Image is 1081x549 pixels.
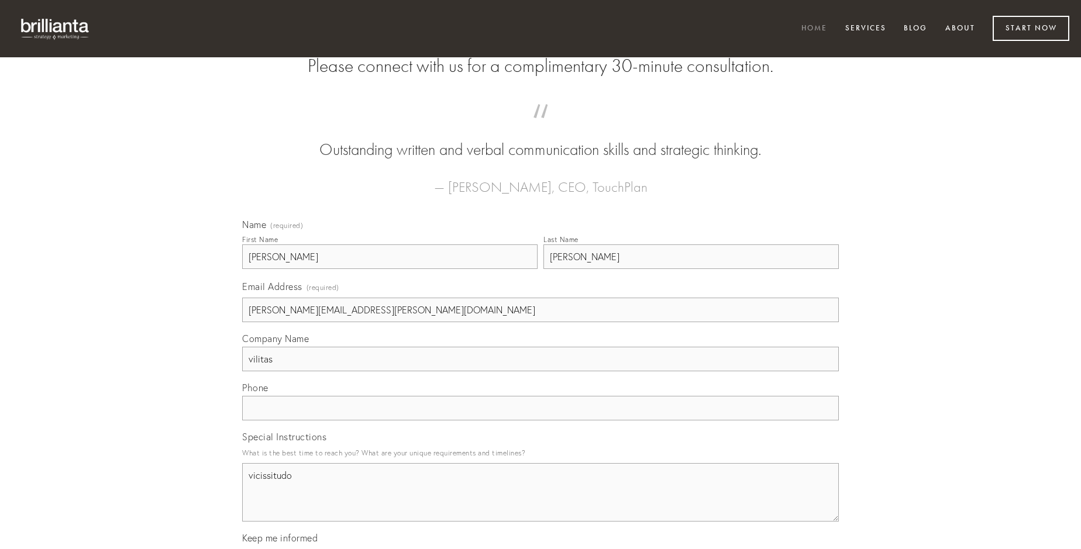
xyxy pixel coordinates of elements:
[242,532,318,544] span: Keep me informed
[242,431,326,443] span: Special Instructions
[307,279,339,295] span: (required)
[242,463,839,522] textarea: vicissitudo
[261,116,820,161] blockquote: Outstanding written and verbal communication skills and strategic thinking.
[261,116,820,139] span: “
[242,219,266,230] span: Name
[12,12,99,46] img: brillianta - research, strategy, marketing
[896,19,935,39] a: Blog
[938,19,983,39] a: About
[242,281,302,292] span: Email Address
[993,16,1069,41] a: Start Now
[261,161,820,199] figcaption: — [PERSON_NAME], CEO, TouchPlan
[270,222,303,229] span: (required)
[242,445,839,461] p: What is the best time to reach you? What are your unique requirements and timelines?
[794,19,835,39] a: Home
[838,19,894,39] a: Services
[543,235,579,244] div: Last Name
[242,333,309,344] span: Company Name
[242,235,278,244] div: First Name
[242,382,268,393] span: Phone
[242,55,839,77] h2: Please connect with us for a complimentary 30-minute consultation.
